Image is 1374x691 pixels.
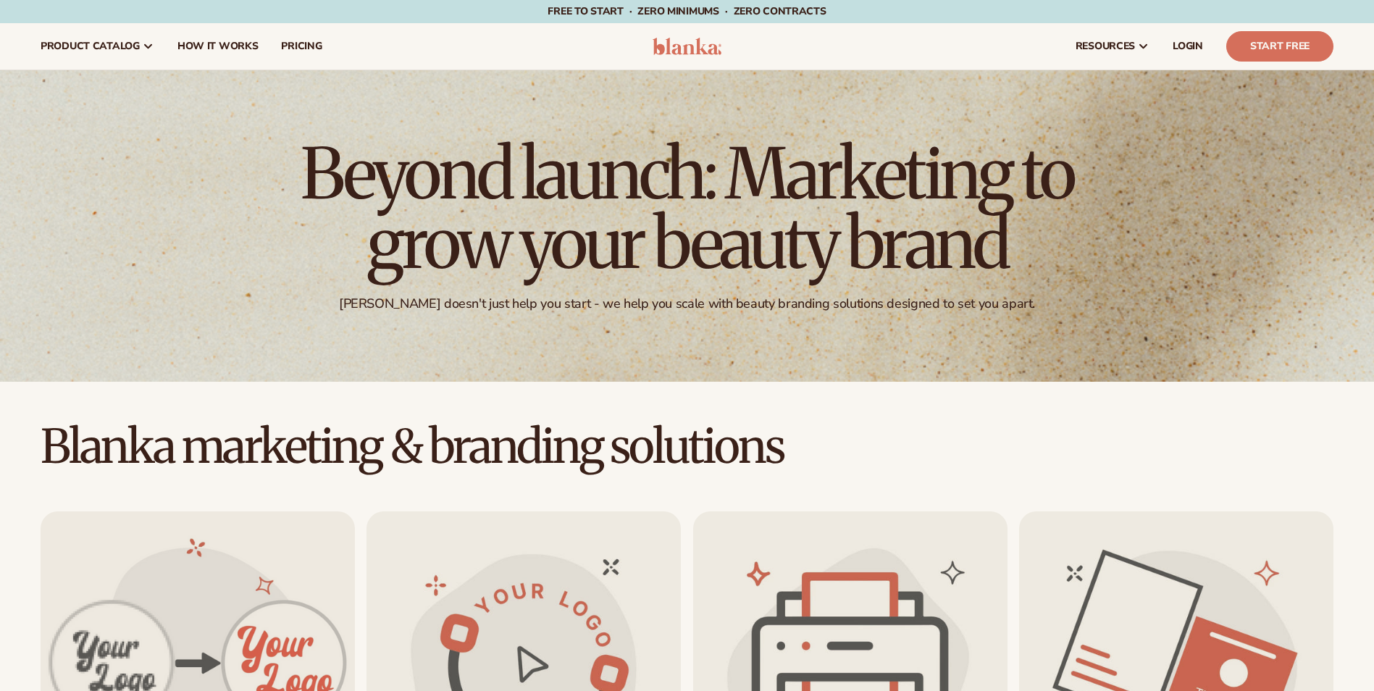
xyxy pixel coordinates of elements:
[1064,23,1161,70] a: resources
[548,4,826,18] span: Free to start · ZERO minimums · ZERO contracts
[281,41,322,52] span: pricing
[269,23,333,70] a: pricing
[29,23,166,70] a: product catalog
[1076,41,1135,52] span: resources
[1173,41,1203,52] span: LOGIN
[289,139,1086,278] h1: Beyond launch: Marketing to grow your beauty brand
[166,23,270,70] a: How It Works
[339,296,1035,312] div: [PERSON_NAME] doesn't just help you start - we help you scale with beauty branding solutions desi...
[1226,31,1333,62] a: Start Free
[41,41,140,52] span: product catalog
[653,38,721,55] img: logo
[1161,23,1215,70] a: LOGIN
[177,41,259,52] span: How It Works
